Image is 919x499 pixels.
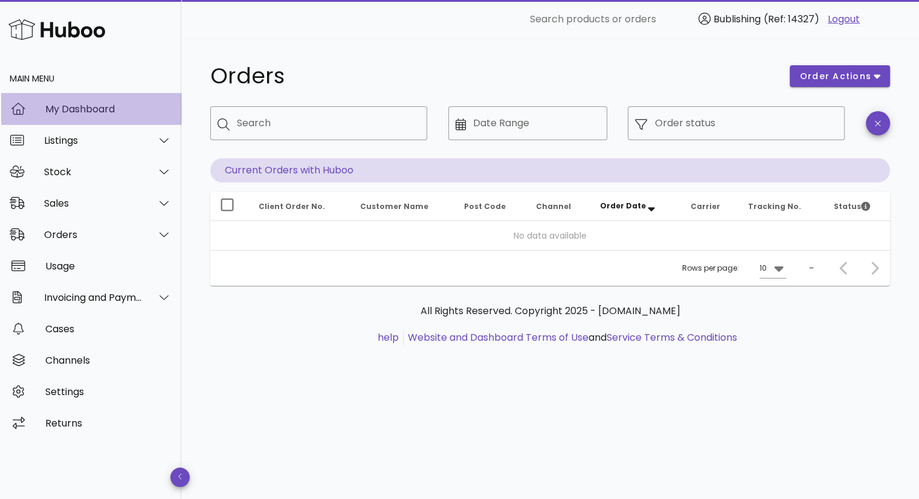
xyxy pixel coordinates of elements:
a: Logout [828,12,860,27]
span: Carrier [690,201,720,211]
div: Rows per page: [682,251,786,286]
div: Channels [45,355,172,366]
span: Channel [536,201,571,211]
div: Orders [44,229,143,240]
div: Listings [44,135,143,146]
img: Huboo Logo [8,16,105,42]
a: help [378,330,399,344]
div: Usage [45,260,172,272]
button: order actions [790,65,890,87]
div: 10Rows per page: [759,259,786,278]
span: Post Code [463,201,505,211]
p: Current Orders with Huboo [210,158,890,182]
p: All Rights Reserved. Copyright 2025 - [DOMAIN_NAME] [220,304,880,318]
div: – [809,263,814,274]
span: Tracking No. [748,201,801,211]
th: Channel [526,192,590,221]
a: Service Terms & Conditions [607,330,737,344]
div: Returns [45,417,172,429]
span: Customer Name [360,201,428,211]
span: order actions [799,70,872,83]
div: 10 [759,263,767,274]
span: (Ref: 14327) [764,12,819,26]
span: Order Date [600,201,646,211]
div: My Dashboard [45,103,172,115]
th: Tracking No. [738,192,824,221]
div: Settings [45,386,172,398]
h1: Orders [210,65,775,87]
th: Status [824,192,890,221]
div: Cases [45,323,172,335]
th: Carrier [680,192,738,221]
div: Stock [44,166,143,178]
th: Post Code [454,192,526,221]
a: Website and Dashboard Terms of Use [408,330,588,344]
div: Invoicing and Payments [44,292,143,303]
span: Bublishing [714,12,761,26]
td: No data available [210,221,890,250]
th: Order Date: Sorted descending. Activate to remove sorting. [590,192,680,221]
th: Client Order No. [249,192,350,221]
span: Client Order No. [259,201,325,211]
div: Sales [44,198,143,209]
th: Customer Name [350,192,454,221]
li: and [404,330,737,345]
span: Status [834,201,870,211]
